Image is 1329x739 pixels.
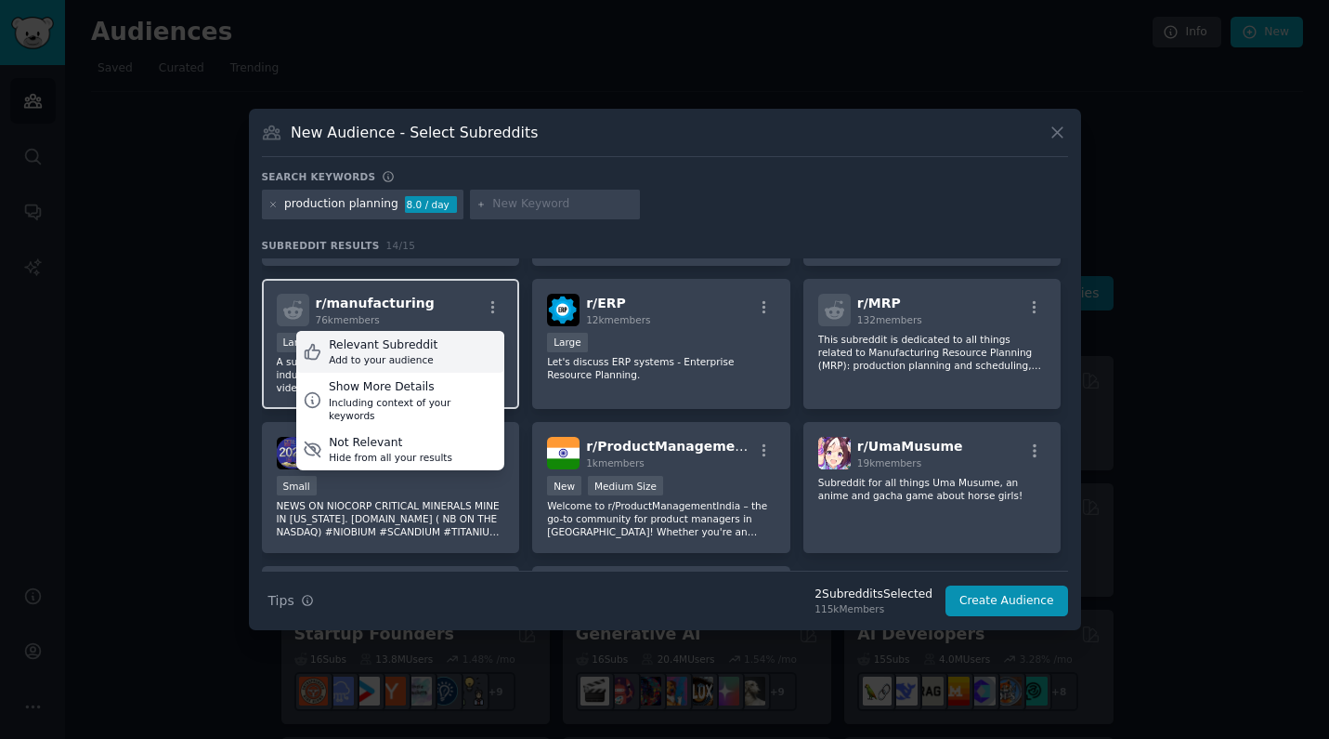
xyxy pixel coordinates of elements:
div: 115k Members [814,602,932,615]
span: r/ ERP [586,296,626,310]
span: r/ manufacturing [316,296,435,310]
span: 12k members [586,314,650,325]
div: Large [547,333,588,352]
button: Create Audience [945,586,1068,617]
div: Relevant Subreddit [329,337,437,354]
img: ERP [547,294,580,326]
img: ProductManagement_IN [547,437,580,469]
p: A subreddit for anyone in the manufacturing industry. Content is very diverse: you'll find videos... [277,355,505,394]
div: New [547,476,581,495]
div: Not Relevant [329,435,452,452]
span: 19k members [857,457,921,468]
input: New Keyword [492,196,633,213]
div: Small [277,476,317,495]
p: NEWS ON NIOCORP CRITICAL MINERALS MINE IN [US_STATE]. [DOMAIN_NAME] ( NB ON THE NASDAQ) #NIOBIUM ... [277,499,505,538]
span: r/ ProductManagement_IN [586,439,773,454]
div: 2 Subreddit s Selected [814,587,932,603]
button: Tips [262,585,320,617]
span: r/ UmaMusume [857,439,963,454]
span: 76k members [316,314,380,325]
span: Tips [268,591,294,611]
span: 14 / 15 [386,240,416,251]
div: production planning [284,196,398,213]
div: Medium Size [588,476,663,495]
div: Show More Details [329,379,498,396]
div: Add to your audience [329,353,437,366]
p: Welcome to r/ProductManagementIndia – the go-to community for product managers in [GEOGRAPHIC_DAT... [547,499,775,538]
span: Subreddit Results [262,239,380,252]
p: Subreddit for all things Uma Musume, an anime and gacha game about horse girls! [818,476,1047,502]
span: r/ MRP [857,296,901,310]
p: Let's discuss ERP systems - Enterprise Resource Planning. [547,355,775,381]
span: 132 members [857,314,922,325]
img: UmaMusume [818,437,851,469]
h3: Search keywords [262,170,376,183]
div: Including context of your keywords [329,396,498,422]
div: Large [277,333,318,352]
span: 1k members [586,457,645,468]
img: NIOCORP_MINE [277,437,309,469]
div: Hide from all your results [329,451,452,464]
div: 8.0 / day [405,196,457,213]
p: This subreddit is dedicated to all things related to Manufacturing Resource Planning (MRP): produ... [818,333,1047,372]
h3: New Audience - Select Subreddits [291,123,538,142]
